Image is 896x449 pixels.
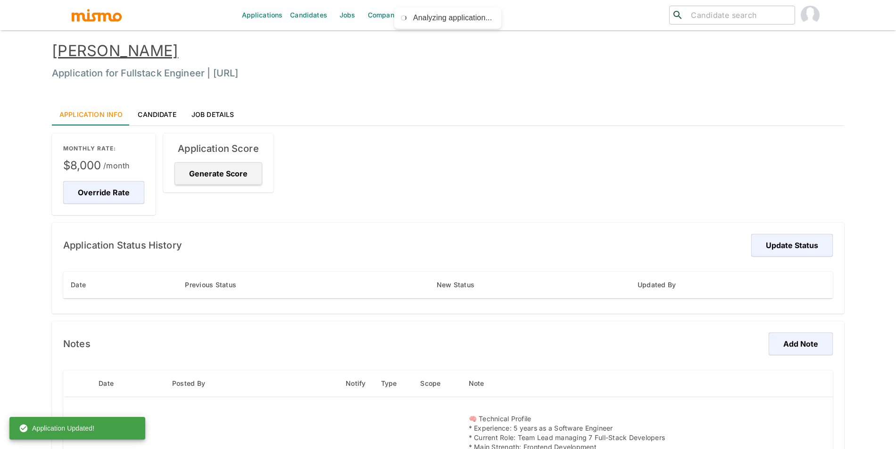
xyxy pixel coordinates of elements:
[165,370,338,397] th: Posted By
[177,272,429,299] th: Previous Status
[801,6,820,25] img: Maria Lujan Ciommo
[63,145,144,152] p: MONTHLY RATE:
[174,162,262,185] button: Generate Score
[52,66,844,81] h6: Application for Fullstack Engineer | [URL]
[174,141,262,156] h6: Application Score
[413,370,461,397] th: Scope
[373,370,413,397] th: Type
[687,8,791,22] input: Candidate search
[63,272,833,299] table: enhanced table
[63,158,144,173] span: $8,000
[19,420,94,437] div: Application Updated!
[63,181,144,204] button: Override Rate
[413,13,492,23] div: Analyzing application...
[429,272,630,299] th: New Status
[52,103,130,125] a: Application Info
[91,370,165,397] th: Date
[71,8,123,22] img: logo
[630,272,833,299] th: Updated By
[338,370,373,397] th: Notify
[130,103,183,125] a: Candidate
[461,370,795,397] th: Note
[63,272,177,299] th: Date
[52,42,178,60] a: [PERSON_NAME]
[769,333,833,355] button: Add Note
[103,159,130,172] span: /month
[751,234,833,257] button: Update Status
[63,336,91,351] h6: Notes
[184,103,242,125] a: Job Details
[63,238,182,253] h6: Application Status History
